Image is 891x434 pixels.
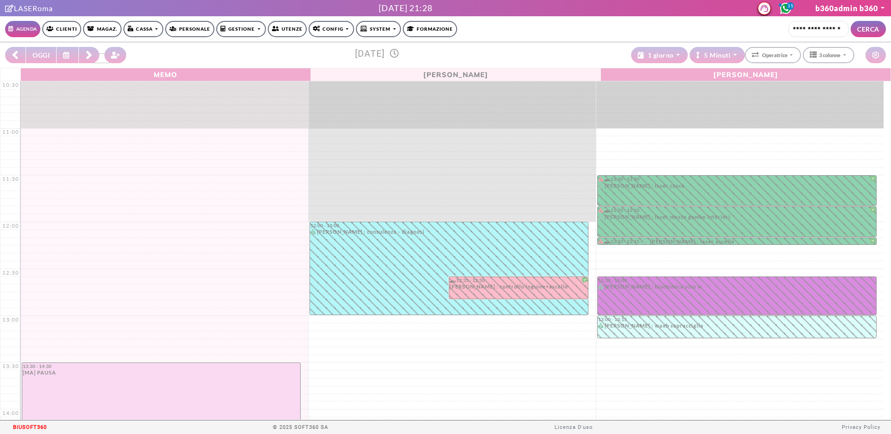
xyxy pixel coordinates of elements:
div: [PERSON_NAME] : biochimica viso w [598,283,876,292]
div: [PERSON_NAME] : consulenza - diagnosi [310,229,588,237]
i: Clicca per andare alla pagina di firma [5,5,14,12]
a: Clicca per andare alla pagina di firmaLASERoma [5,4,53,13]
a: SYSTEM [356,21,401,37]
i: Il cliente ha degli insoluti [598,177,603,181]
div: [PERSON_NAME] : controllo inguine+ascelle [450,283,588,292]
div: 13:30 - 14:30 [23,363,300,369]
i: PAGATO [598,183,605,188]
div: 11:00 [0,129,21,135]
div: 11:30 - 11:50 [598,176,876,182]
div: 13:00 - 13:15 [598,316,876,322]
span: Memo [23,69,308,79]
i: Il cliente ha degli insoluti [598,208,603,212]
div: 11:30 [0,176,21,182]
div: [PERSON_NAME] : laser ascelle [643,238,875,244]
div: 12:35 - 13:00 [598,277,876,283]
div: 5 Minuti [696,50,730,60]
i: PAGATO [643,239,650,244]
div: [PERSON_NAME] : waxb sopracciglia [598,322,876,331]
a: Licenza D'uso [555,424,593,430]
i: Il cliente ha degli insoluti [598,239,603,243]
span: [PERSON_NAME] [603,69,889,79]
div: 12:00 - 13:00 [310,223,588,228]
div: 13:00 [0,316,21,323]
div: [PERSON_NAME] : laser mezze gambe inferiori [598,214,876,223]
a: Formazione [403,21,457,37]
input: Cerca cliente... [788,21,849,37]
div: [MA] PAUSA [23,369,300,375]
button: Crea nuovo contatto rapido [104,47,127,63]
div: [DATE] 21:28 [379,2,433,14]
div: 13:30 [0,363,21,369]
a: Personale [165,21,214,37]
div: 11:50 - 12:10 [598,207,876,213]
div: [PERSON_NAME] : laser cosce [598,183,876,191]
i: PAGATO [310,229,317,234]
div: 12:30 [0,270,21,276]
button: CERCA [851,21,886,37]
div: 12:10 - 12:15 [598,238,644,244]
a: Clienti [42,21,81,37]
a: Config [309,21,354,37]
div: 14:00 [0,410,21,416]
i: PAGATO [598,323,605,328]
a: Cassa [123,21,163,37]
a: Magaz. [83,21,122,37]
a: Utenze [268,21,307,37]
button: OGGI [26,47,57,63]
a: Agenda [5,21,40,37]
i: PAGATO [598,284,605,289]
span: 35 [787,2,794,10]
i: PAGATO [598,214,605,219]
div: 12:35 - 12:50 [450,277,588,283]
div: 10:30 [0,82,21,88]
a: Gestione [216,21,265,37]
span: [PERSON_NAME] [313,69,598,79]
a: b360admin b360 [815,4,885,13]
h3: [DATE] [132,48,623,59]
div: 1 giorno [638,50,674,60]
div: 12:00 [0,223,21,229]
a: Privacy Policy [842,424,880,430]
